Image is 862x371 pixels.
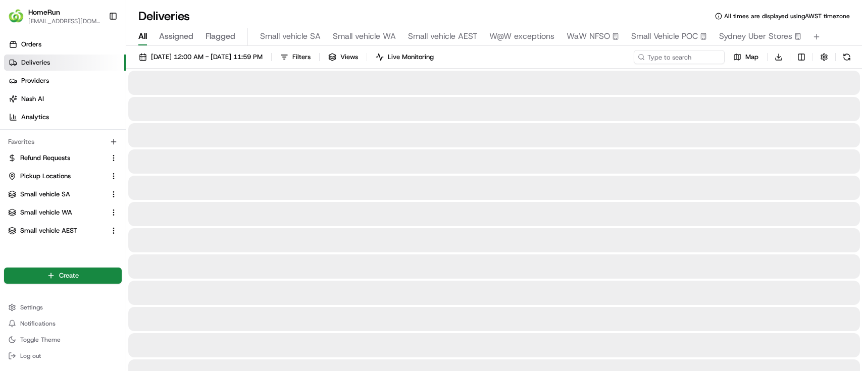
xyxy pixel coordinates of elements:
[8,8,24,24] img: HomeRun
[408,30,477,42] span: Small vehicle AEST
[20,190,70,199] span: Small vehicle SA
[21,76,49,85] span: Providers
[719,30,792,42] span: Sydney Uber Stores
[840,50,854,64] button: Refresh
[20,226,77,235] span: Small vehicle AEST
[324,50,363,64] button: Views
[276,50,315,64] button: Filters
[21,40,41,49] span: Orders
[371,50,438,64] button: Live Monitoring
[8,208,106,217] a: Small vehicle WA
[59,271,79,280] span: Create
[4,4,105,28] button: HomeRunHomeRun[EMAIL_ADDRESS][DOMAIN_NAME]
[8,190,106,199] a: Small vehicle SA
[28,7,60,17] button: HomeRun
[4,268,122,284] button: Create
[8,172,106,181] a: Pickup Locations
[20,208,72,217] span: Small vehicle WA
[340,52,358,62] span: Views
[567,30,610,42] span: WaW NFSO
[20,336,61,344] span: Toggle Theme
[159,30,193,42] span: Assigned
[20,153,70,163] span: Refund Requests
[388,52,434,62] span: Live Monitoring
[4,300,122,314] button: Settings
[21,58,50,67] span: Deliveries
[4,55,126,71] a: Deliveries
[4,333,122,347] button: Toggle Theme
[134,50,267,64] button: [DATE] 12:00 AM - [DATE] 11:59 PM
[4,91,126,107] a: Nash AI
[724,12,850,20] span: All times are displayed using AWST timezone
[333,30,396,42] span: Small vehicle WA
[21,113,49,122] span: Analytics
[138,8,190,24] h1: Deliveries
[292,52,311,62] span: Filters
[631,30,698,42] span: Small Vehicle POC
[4,73,126,89] a: Providers
[20,352,41,360] span: Log out
[634,50,725,64] input: Type to search
[20,172,71,181] span: Pickup Locations
[206,30,235,42] span: Flagged
[745,52,758,62] span: Map
[4,36,126,52] a: Orders
[20,303,43,311] span: Settings
[138,30,147,42] span: All
[8,226,106,235] a: Small vehicle AEST
[489,30,554,42] span: W@W exceptions
[4,204,122,221] button: Small vehicle WA
[28,17,100,25] button: [EMAIL_ADDRESS][DOMAIN_NAME]
[729,50,763,64] button: Map
[4,109,126,125] a: Analytics
[151,52,263,62] span: [DATE] 12:00 AM - [DATE] 11:59 PM
[4,223,122,239] button: Small vehicle AEST
[4,186,122,202] button: Small vehicle SA
[260,30,321,42] span: Small vehicle SA
[4,168,122,184] button: Pickup Locations
[20,320,56,328] span: Notifications
[4,349,122,363] button: Log out
[8,153,106,163] a: Refund Requests
[21,94,44,103] span: Nash AI
[4,134,122,150] div: Favorites
[4,316,122,331] button: Notifications
[4,150,122,166] button: Refund Requests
